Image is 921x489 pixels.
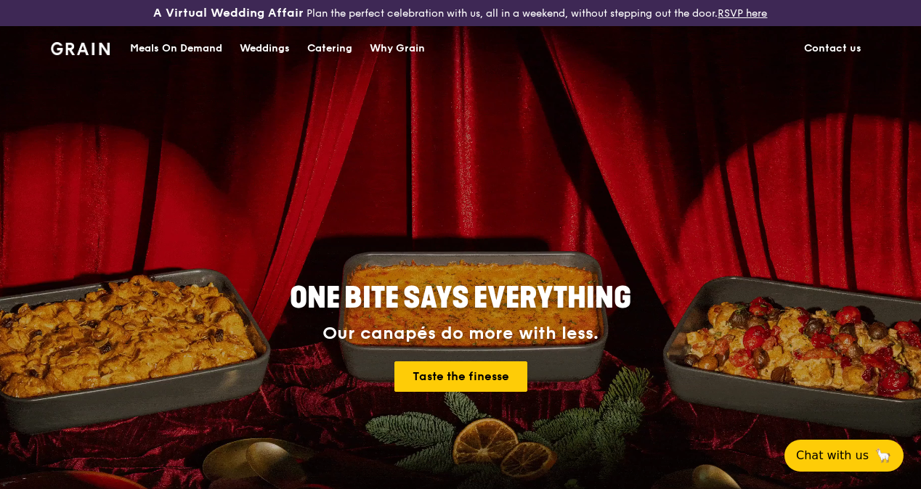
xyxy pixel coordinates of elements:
a: Weddings [231,27,299,70]
a: GrainGrain [51,25,110,69]
span: Chat with us [796,447,869,464]
a: Why Grain [361,27,434,70]
div: Meals On Demand [130,27,222,70]
div: Plan the perfect celebration with us, all in a weekend, without stepping out the door. [153,6,767,20]
span: 🦙 [875,447,892,464]
a: RSVP here [718,7,767,20]
a: Taste the finesse [394,361,527,392]
button: Chat with us🦙 [784,440,904,472]
a: Catering [299,27,361,70]
img: Grain [51,42,110,55]
div: Our canapés do more with less. [199,324,722,344]
div: Why Grain [370,27,425,70]
span: ONE BITE SAYS EVERYTHING [290,281,631,316]
div: Catering [307,27,352,70]
a: Contact us [795,27,870,70]
h3: A Virtual Wedding Affair [153,6,304,20]
div: Weddings [240,27,290,70]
